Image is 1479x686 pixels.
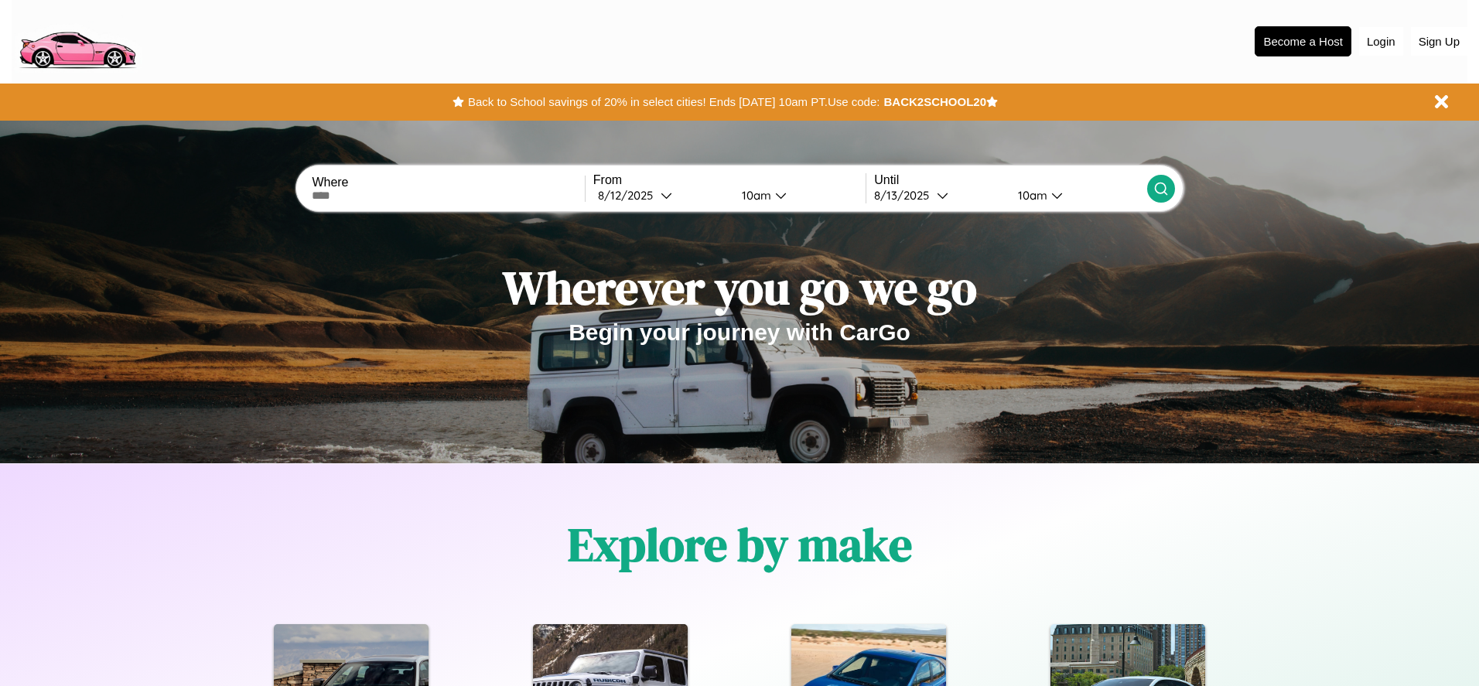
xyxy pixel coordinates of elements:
button: 10am [729,187,866,203]
b: BACK2SCHOOL20 [883,95,986,108]
img: logo [12,8,142,73]
label: Where [312,176,584,189]
button: 10am [1006,187,1146,203]
label: Until [874,173,1146,187]
button: Become a Host [1255,26,1351,56]
label: From [593,173,866,187]
div: 10am [734,188,775,203]
button: Login [1359,27,1403,56]
button: Sign Up [1411,27,1467,56]
button: 8/12/2025 [593,187,729,203]
button: Back to School savings of 20% in select cities! Ends [DATE] 10am PT.Use code: [464,91,883,113]
div: 8 / 12 / 2025 [598,188,661,203]
h1: Explore by make [568,513,912,576]
div: 10am [1010,188,1051,203]
div: 8 / 13 / 2025 [874,188,937,203]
